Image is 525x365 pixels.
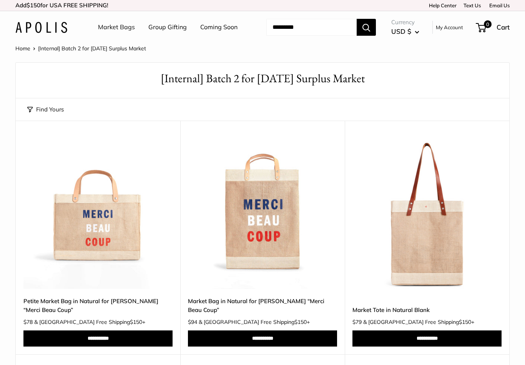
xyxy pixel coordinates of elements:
a: Market Tote in Natural BlankMarket Tote in Natural Blank [352,140,502,289]
a: Home [15,45,30,52]
input: Search... [266,19,357,36]
a: Market Bag in Natural for [PERSON_NAME] “Merci Beau Coup” [188,297,337,315]
a: Help Center [426,2,457,8]
img: Petite Market Bag in Natural for Clare V. “Merci Beau Coup” [23,140,173,289]
button: USD $ [391,25,419,38]
span: Cart [497,23,510,31]
a: Text Us [464,2,481,8]
span: Currency [391,17,419,28]
nav: Breadcrumb [15,43,146,53]
a: Market Tote in Natural Blank [352,305,502,314]
a: Email Us [487,2,510,8]
a: Petite Market Bag in Natural for Clare V. “Merci Beau Coup”description_Take it anywhere with easy... [23,140,173,289]
span: USD $ [391,27,411,35]
span: & [GEOGRAPHIC_DATA] Free Shipping + [34,319,145,325]
span: & [GEOGRAPHIC_DATA] Free Shipping + [199,319,310,325]
img: Market Tote in Natural Blank [352,140,502,289]
span: $78 [23,319,33,325]
a: 0 Cart [477,21,510,33]
span: $94 [188,319,197,325]
img: description_Exclusive Collab with Clare V [188,140,337,289]
img: Apolis [15,22,67,33]
a: Coming Soon [200,22,238,33]
span: $150 [294,319,307,325]
a: Market Bags [98,22,135,33]
span: 0 [484,20,492,28]
a: Group Gifting [148,22,187,33]
span: $150 [27,2,40,9]
span: [Internal] Batch 2 for [DATE] Surplus Market [38,45,146,52]
a: description_Exclusive Collab with Clare V Market Bag in Natural for Clare V. “Merci Beau Coup” [188,140,337,289]
a: My Account [436,23,463,32]
span: $79 [352,319,362,325]
button: Search [357,19,376,36]
span: & [GEOGRAPHIC_DATA] Free Shipping + [363,319,474,325]
h1: [Internal] Batch 2 for [DATE] Surplus Market [27,70,498,87]
button: Find Yours [27,104,64,115]
span: $150 [459,319,471,325]
a: Petite Market Bag in Natural for [PERSON_NAME] “Merci Beau Coup” [23,297,173,315]
span: $150 [130,319,142,325]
